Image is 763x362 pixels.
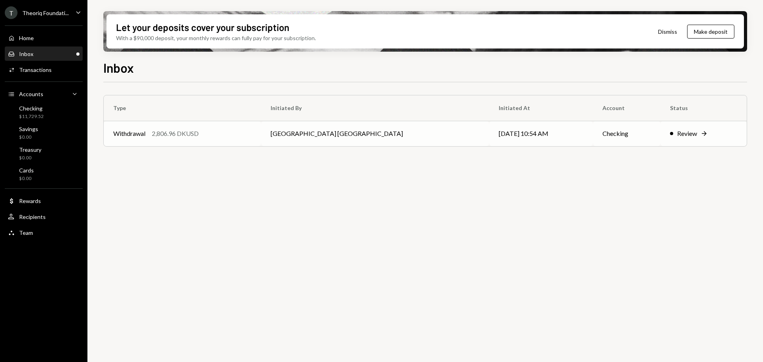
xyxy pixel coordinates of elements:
[19,175,34,182] div: $0.00
[19,66,52,73] div: Transactions
[5,6,17,19] div: T
[19,155,41,161] div: $0.00
[19,126,38,132] div: Savings
[593,95,660,121] th: Account
[648,22,687,41] button: Dismiss
[489,95,593,121] th: Initiated At
[19,113,44,120] div: $11,729.52
[489,121,593,146] td: [DATE] 10:54 AM
[152,129,199,138] div: 2,806.96 DKUSD
[103,60,134,75] h1: Inbox
[19,229,33,236] div: Team
[593,121,660,146] td: Checking
[261,121,489,146] td: [GEOGRAPHIC_DATA] [GEOGRAPHIC_DATA]
[5,31,83,45] a: Home
[19,91,43,97] div: Accounts
[19,35,34,41] div: Home
[104,95,261,121] th: Type
[113,129,145,138] div: Withdrawal
[19,50,33,57] div: Inbox
[22,10,69,16] div: Theoriq Foundati...
[116,21,289,34] div: Let your deposits cover your subscription
[5,123,83,142] a: Savings$0.00
[5,62,83,77] a: Transactions
[19,146,41,153] div: Treasury
[19,167,34,174] div: Cards
[5,209,83,224] a: Recipients
[19,105,44,112] div: Checking
[116,34,316,42] div: With a $90,000 deposit, your monthly rewards can fully pay for your subscription.
[5,225,83,240] a: Team
[261,95,489,121] th: Initiated By
[5,46,83,61] a: Inbox
[19,134,38,141] div: $0.00
[660,95,747,121] th: Status
[5,103,83,122] a: Checking$11,729.52
[5,194,83,208] a: Rewards
[687,25,734,39] button: Make deposit
[5,87,83,101] a: Accounts
[5,165,83,184] a: Cards$0.00
[677,129,697,138] div: Review
[19,197,41,204] div: Rewards
[19,213,46,220] div: Recipients
[5,144,83,163] a: Treasury$0.00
